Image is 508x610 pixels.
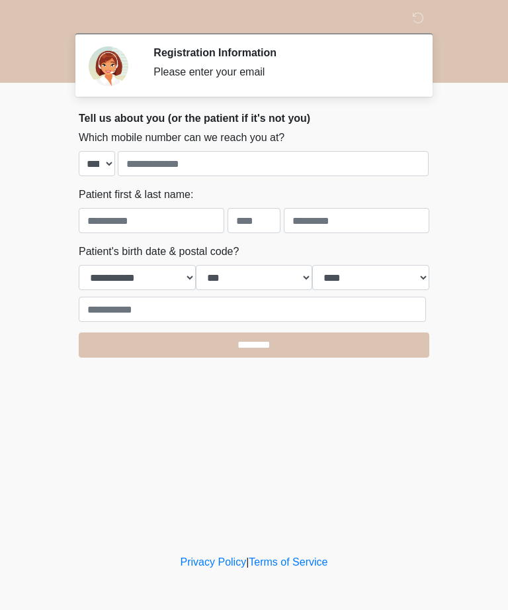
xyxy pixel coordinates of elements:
img: Sm Skin La Laser Logo [65,10,83,26]
img: Agent Avatar [89,46,128,86]
label: Patient first & last name: [79,187,193,203]
label: Patient's birth date & postal code? [79,244,239,260]
h2: Registration Information [153,46,409,59]
a: | [246,556,249,568]
h2: Tell us about you (or the patient if it's not you) [79,112,429,125]
a: Terms of Service [249,556,327,568]
a: Privacy Policy [181,556,247,568]
label: Which mobile number can we reach you at? [79,130,284,146]
div: Please enter your email [153,64,409,80]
